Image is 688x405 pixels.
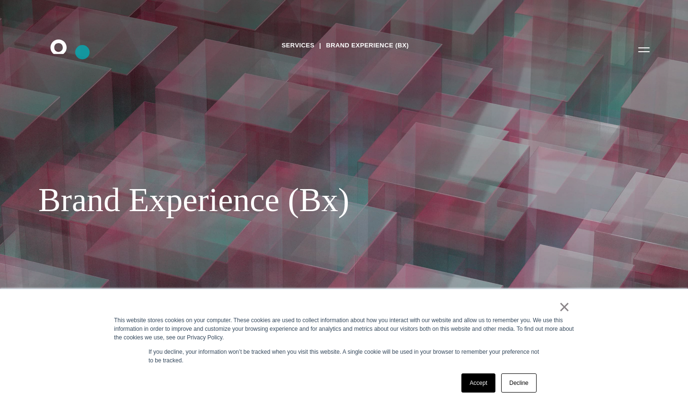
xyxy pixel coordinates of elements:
a: Decline [501,373,537,393]
div: Brand Experience (Bx) [38,180,585,220]
a: Accept [461,373,495,393]
button: Open [632,39,655,59]
p: If you decline, your information won’t be tracked when you visit this website. A single cookie wi... [149,348,539,365]
div: This website stores cookies on your computer. These cookies are used to collect information about... [114,316,574,342]
a: Services [282,38,315,53]
a: × [559,303,570,311]
a: Brand Experience (Bx) [326,38,409,53]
